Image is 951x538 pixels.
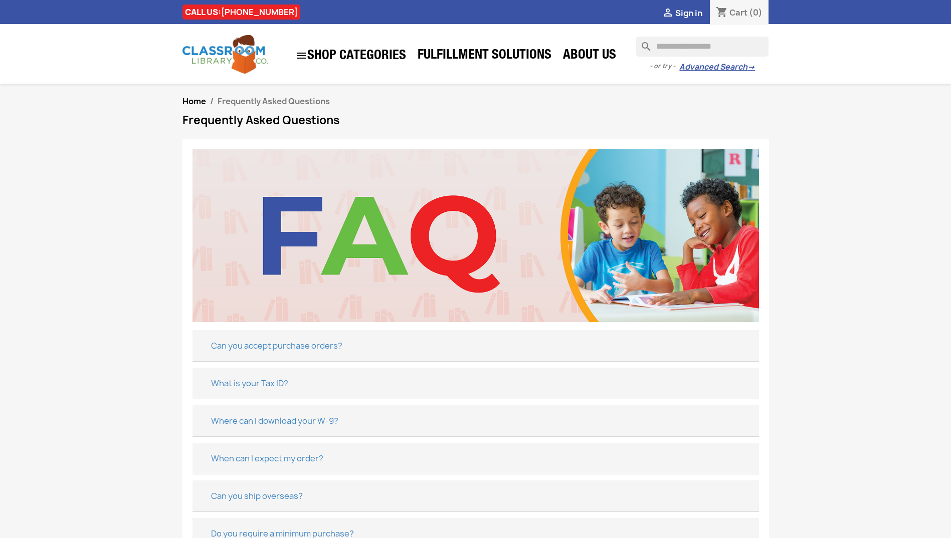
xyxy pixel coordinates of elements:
div: CALL US: [182,5,300,20]
span: Sign in [675,8,702,19]
h1: Frequently Asked Questions [182,114,769,126]
button: Where can I download your W-9? [203,411,347,430]
a: Fulfillment Solutions [413,46,556,66]
input: Search [636,37,769,57]
span: Cart [729,7,747,18]
span: Frequently Asked Questions [218,96,330,107]
i:  [662,8,674,20]
a: Advanced Search→ [679,62,755,72]
button: When can I expect my order? [203,449,332,468]
span: → [747,62,755,72]
i: shopping_cart [716,7,728,19]
button: Can you ship overseas? [203,486,311,505]
span: (0) [749,7,763,18]
a:  Sign in [662,8,702,19]
a: [PHONE_NUMBER] [221,7,298,18]
a: SHOP CATEGORIES [290,45,411,67]
a: Home [182,96,206,107]
button: Can you accept purchase orders? [203,336,351,355]
i:  [295,50,307,62]
button: What is your Tax ID? [203,374,297,393]
img: CLC_FAQ.jpg [193,149,759,322]
i: search [636,37,648,49]
span: - or try - [650,61,679,71]
a: About Us [558,46,621,66]
img: Classroom Library Company [182,35,268,74]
